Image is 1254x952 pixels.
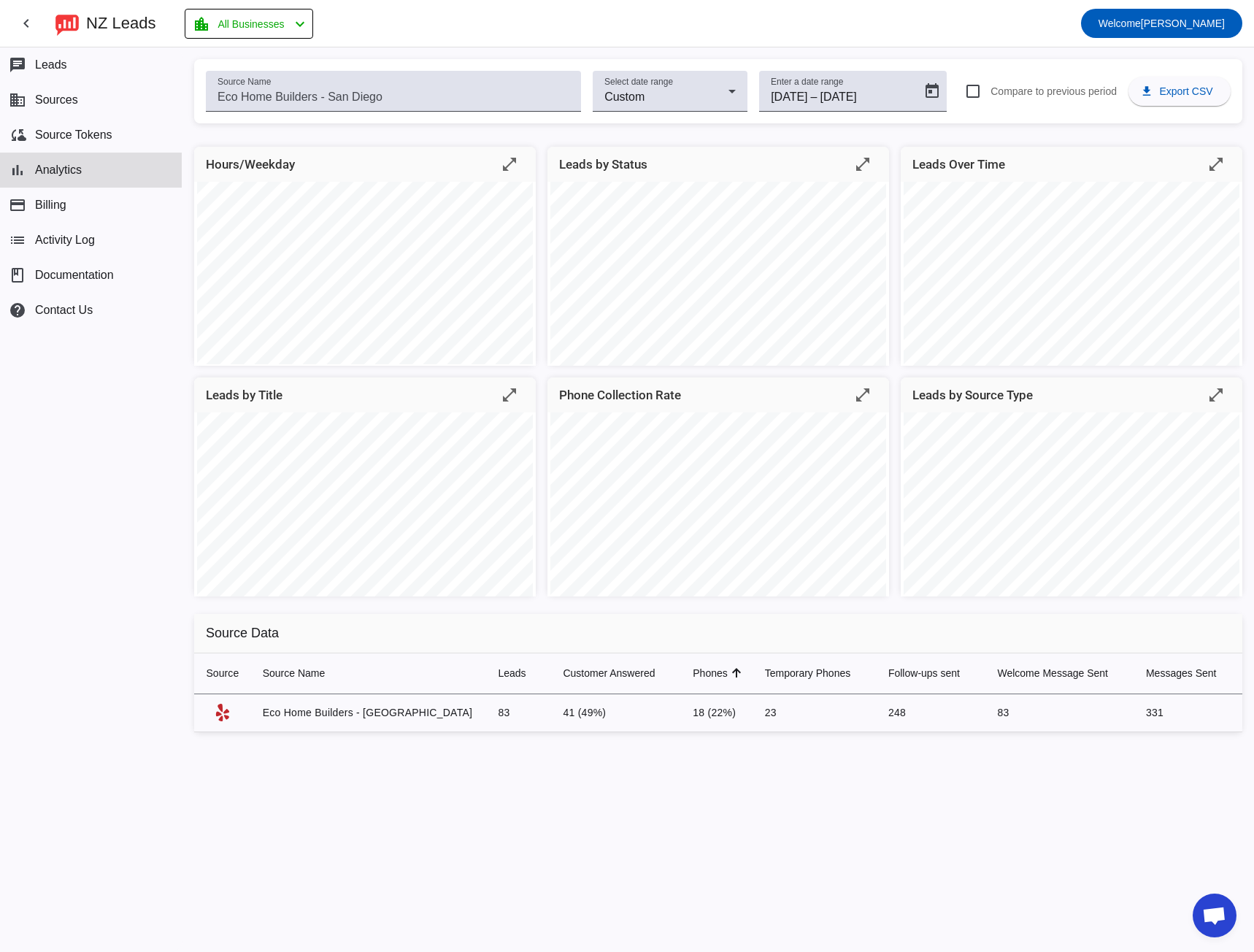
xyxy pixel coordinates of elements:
[1146,666,1231,680] div: Messages Sent
[9,302,26,319] mat-icon: help
[563,666,655,680] div: Customer Answered
[559,385,681,405] mat-card-title: Phone Collection Rate
[559,154,647,174] mat-card-title: Leads by Status
[997,666,1123,680] div: Welcome Message Sent
[86,13,155,34] div: NZ Leads
[1207,386,1225,404] mat-icon: open_in_full
[206,385,282,405] mat-card-title: Leads by Title
[486,694,551,732] td: 83
[997,666,1107,680] div: Welcome Message Sent
[9,56,26,74] mat-icon: chat
[693,666,727,680] div: Phones
[9,126,26,144] mat-icon: cloud_sync
[498,666,539,680] div: Leads
[990,85,1117,97] span: Compare to previous period
[771,88,807,106] input: Start date
[1128,77,1231,106] button: Export CSV
[563,666,669,680] div: Customer Answered
[771,77,843,87] mat-label: Enter a date range
[765,666,851,680] div: Temporary Phones
[501,156,518,173] mat-icon: open_in_full
[551,694,681,732] td: 41 (49%)
[888,666,974,680] div: Follow-ups sent
[811,88,818,106] span: –
[9,266,26,284] span: book
[185,9,313,39] button: All Businesses
[985,694,1134,732] td: 83
[214,704,231,721] mat-icon: Yelp
[854,386,872,404] mat-icon: open_in_full
[765,666,865,680] div: Temporary Phones
[206,154,295,174] mat-card-title: Hours/Weekday
[1099,13,1225,34] span: [PERSON_NAME]
[35,304,93,317] span: Contact Us
[693,666,741,680] div: Phones
[218,77,271,87] mat-label: Source Name
[753,694,877,732] td: 23
[263,666,326,680] div: Source Name
[35,199,66,212] span: Billing
[218,14,284,34] span: All Businesses
[9,196,26,214] mat-icon: payment
[1134,694,1242,732] td: 331
[35,93,78,107] span: Sources
[498,666,526,680] div: Leads
[35,164,82,177] span: Analytics
[604,77,673,87] mat-label: Select date range
[1081,9,1242,38] button: Welcome[PERSON_NAME]
[912,154,1005,174] mat-card-title: Leads Over Time
[877,694,986,732] td: 248
[9,231,26,249] mat-icon: list
[918,77,947,106] button: Open calendar
[193,15,210,33] mat-icon: location_city
[1099,18,1141,29] span: Welcome
[35,58,67,72] span: Leads
[1207,156,1225,173] mat-icon: open_in_full
[1140,85,1153,98] mat-icon: download
[1146,666,1217,680] div: Messages Sent
[194,653,251,694] th: Source
[263,666,475,680] div: Source Name
[251,694,487,732] td: Eco Home Builders - [GEOGRAPHIC_DATA]
[194,614,1242,653] h2: Source Data
[604,91,645,103] span: Custom
[888,666,960,680] div: Follow-ups sent
[291,15,309,33] mat-icon: chevron_left
[1193,894,1236,937] a: Open chat
[501,386,518,404] mat-icon: open_in_full
[9,91,26,109] mat-icon: business
[218,88,569,106] input: Eco Home Builders - San Diego
[912,385,1033,405] mat-card-title: Leads by Source Type
[35,269,114,282] span: Documentation
[854,156,872,173] mat-icon: open_in_full
[681,694,753,732] td: 18 (22%)
[820,88,889,106] input: End date
[35,234,95,247] span: Activity Log
[9,161,26,179] mat-icon: bar_chart
[35,128,112,142] span: Source Tokens
[18,15,35,32] mat-icon: chevron_left
[1159,85,1212,97] span: Export CSV
[55,11,79,36] img: logo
